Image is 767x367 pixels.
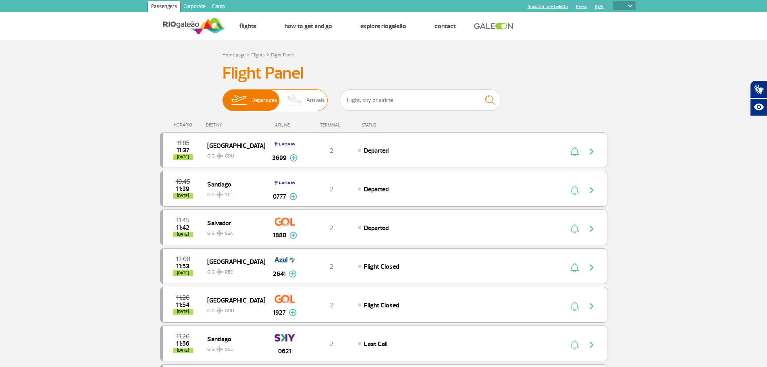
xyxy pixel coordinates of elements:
[434,22,456,30] a: Contact
[225,307,234,315] span: GRU
[289,193,297,200] img: mais-info-painel-voo.svg
[290,154,297,162] img: mais-info-painel-voo.svg
[570,185,579,195] img: sino-painel-voo.svg
[330,301,333,309] span: 2
[587,147,597,156] img: seta-direita-painel-voo.svg
[225,153,234,160] span: GRU
[207,226,259,237] span: GIG
[528,4,568,9] a: Shop On-line GaleOn
[173,193,193,199] span: [DATE]
[176,179,190,185] span: 2025-08-28 10:45:00
[225,191,233,199] span: SCL
[226,90,252,111] img: slider-embarque
[330,185,333,193] span: 2
[273,230,286,240] span: 1880
[273,308,286,317] span: 1927
[364,185,389,193] span: Departed
[173,154,193,160] span: [DATE]
[587,340,597,350] img: seta-direita-painel-voo.svg
[206,122,265,128] div: DESTINY
[252,90,277,111] span: Departures
[216,230,223,236] img: destiny_airplane.svg
[278,346,291,356] span: 0621
[576,4,587,9] a: Press
[207,303,259,315] span: GIG
[283,90,307,111] img: slider-desembarque
[148,1,180,14] a: Passengers
[177,147,189,153] span: 2025-08-28 11:37:06
[247,50,250,59] a: >
[364,147,389,155] span: Departed
[750,81,767,116] div: Plugin de acessibilidade da Hand Talk.
[364,301,399,309] span: Flight Closed
[216,346,223,352] img: destiny_airplane.svg
[216,153,223,159] img: destiny_airplane.svg
[173,270,193,276] span: [DATE]
[289,270,297,278] img: mais-info-painel-voo.svg
[222,63,545,83] h3: Flight Panel
[216,191,223,198] img: destiny_airplane.svg
[176,302,189,308] span: 2025-08-28 11:54:20
[207,295,259,305] span: [GEOGRAPHIC_DATA]
[570,263,579,272] img: sino-painel-voo.svg
[239,22,256,30] a: Flights
[225,269,233,276] span: REC
[225,230,233,237] span: SSA
[273,269,286,279] span: 2641
[173,232,193,237] span: [DATE]
[266,50,269,59] a: >
[364,263,399,271] span: Flight Closed
[207,218,259,228] span: Salvador
[330,224,333,232] span: 2
[587,301,597,311] img: seta-direita-painel-voo.svg
[340,89,501,111] input: Flight, city or airline
[207,334,259,344] span: Santiago
[207,140,259,151] span: [GEOGRAPHIC_DATA]
[216,307,223,314] img: destiny_airplane.svg
[265,122,305,128] div: AIRLINE
[273,192,286,201] span: 0777
[207,179,259,189] span: Santiago
[271,52,293,58] a: Flight Panel
[207,256,259,267] span: [GEOGRAPHIC_DATA]
[216,269,223,275] img: destiny_airplane.svg
[207,264,259,276] span: GIG
[750,98,767,116] button: Abrir recursos assistivos.
[306,90,325,111] span: Arrivals
[587,263,597,272] img: seta-direita-painel-voo.svg
[176,295,189,301] span: 2025-08-28 11:20:00
[364,224,389,232] span: Departed
[272,153,287,163] span: 3699
[225,346,233,353] span: SCL
[177,140,189,146] span: 2025-08-28 11:05:00
[570,147,579,156] img: sino-painel-voo.svg
[289,232,297,239] img: mais-info-painel-voo.svg
[330,147,333,155] span: 2
[207,342,259,353] span: GIG
[305,122,358,128] div: TERMINAL
[358,122,423,128] div: STATUS
[176,186,189,192] span: 2025-08-28 11:39:00
[207,187,259,199] span: GIG
[330,340,333,348] span: 2
[360,22,406,30] a: Explore RIOgaleão
[595,4,604,9] a: RQS
[176,341,189,346] span: 2025-08-28 11:56:00
[176,225,189,230] span: 2025-08-28 11:42:06
[570,224,579,234] img: sino-painel-voo.svg
[173,348,193,353] span: [DATE]
[176,256,190,262] span: 2025-08-28 12:00:00
[180,1,209,14] a: Corporate
[176,263,189,269] span: 2025-08-28 11:53:57
[207,148,259,160] span: GIG
[252,52,265,58] a: Flights
[330,263,333,271] span: 2
[173,309,193,315] span: [DATE]
[289,309,297,316] img: mais-info-painel-voo.svg
[209,1,228,14] a: Cargo
[570,301,579,311] img: sino-painel-voo.svg
[364,340,387,348] span: Last Call
[587,224,597,234] img: seta-direita-painel-voo.svg
[162,122,206,128] div: HORÁRIO
[750,81,767,98] button: Abrir tradutor de língua de sinais.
